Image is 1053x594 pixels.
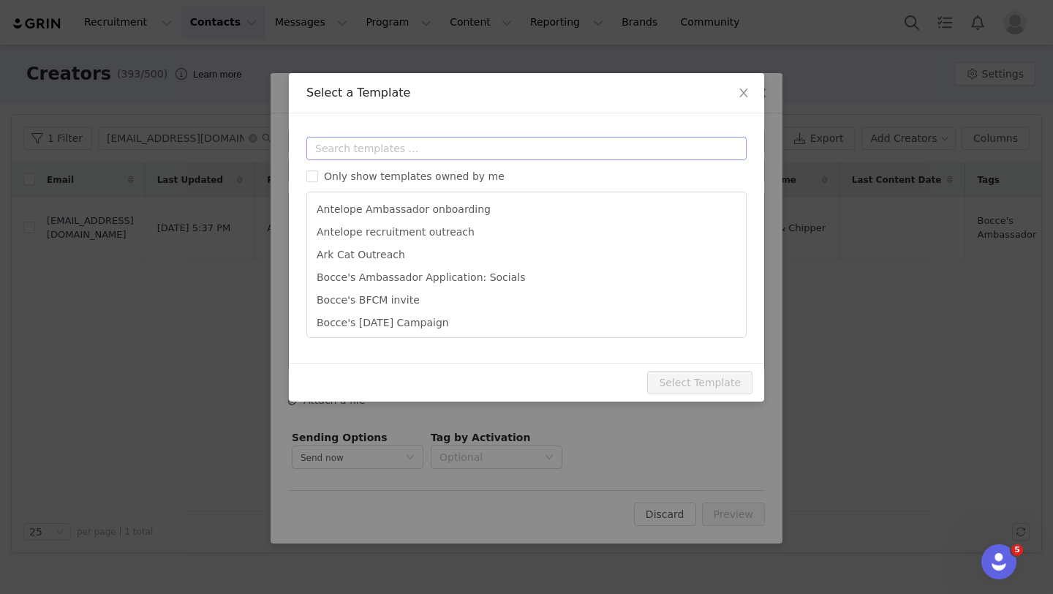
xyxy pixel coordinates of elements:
[313,244,740,266] li: Ark Cat Outreach
[306,85,747,101] div: Select a Template
[738,87,750,99] i: icon: close
[981,544,1016,579] iframe: Intercom live chat
[313,289,740,312] li: Bocce's BFCM invite
[313,312,740,334] li: Bocce's [DATE] Campaign
[313,266,740,289] li: Bocce's Ambassador Application: Socials
[313,198,740,221] li: Antelope Ambassador onboarding
[306,137,747,160] input: Search templates ...
[12,12,462,28] body: Rich Text Area. Press ALT-0 for help.
[313,221,740,244] li: Antelope recruitment outreach
[318,170,510,182] span: Only show templates owned by me
[1011,544,1023,556] span: 5
[723,73,764,114] button: Close
[313,334,740,357] li: Bocce's NFLPA Campaign
[647,371,752,394] button: Select Template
